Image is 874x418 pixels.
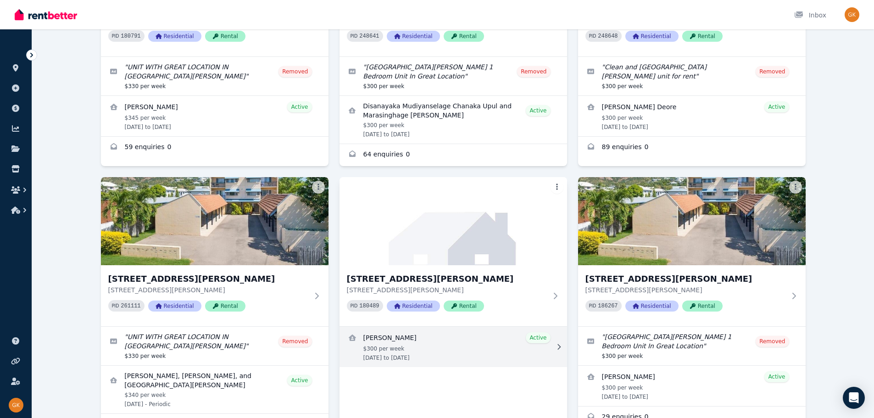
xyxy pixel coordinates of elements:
[682,301,723,312] span: Rental
[551,181,563,194] button: More options
[387,301,440,312] span: Residential
[101,57,328,95] a: Edit listing: UNIT WITH GREAT LOCATION IN NORTH WARD
[843,387,865,409] div: Open Intercom Messenger
[340,144,567,166] a: Enquiries for 3/140 Eyre Street, North Ward
[312,181,325,194] button: More options
[148,31,201,42] span: Residential
[578,57,806,95] a: Edit listing: Clean and Tidy North Ward unit for rent
[578,96,806,136] a: View details for Pranali Deore
[121,303,140,309] code: 261111
[205,31,245,42] span: Rental
[444,31,484,42] span: Rental
[148,301,201,312] span: Residential
[101,96,328,136] a: View details for Annabel Leech
[589,33,596,39] small: PID
[101,177,328,326] a: 5/140 Eyre Street, North Ward[STREET_ADDRESS][PERSON_NAME][STREET_ADDRESS][PERSON_NAME]PID 261111...
[682,31,723,42] span: Rental
[351,33,358,39] small: PID
[112,303,119,308] small: PID
[101,137,328,159] a: Enquiries for 2/140 Eyre St, North Ward
[585,273,785,285] h3: [STREET_ADDRESS][PERSON_NAME]
[112,33,119,39] small: PID
[340,57,567,95] a: Edit listing: North Ward 1 Bedroom Unit In Great Location
[387,31,440,42] span: Residential
[340,177,567,265] img: 6/140 Eyre St, North Ward
[598,303,618,309] code: 186267
[789,181,802,194] button: More options
[625,301,679,312] span: Residential
[205,301,245,312] span: Rental
[359,33,379,39] code: 248641
[9,398,23,412] img: Glenn Kenneally
[101,177,328,265] img: 5/140 Eyre Street, North Ward
[340,177,567,326] a: 6/140 Eyre St, North Ward[STREET_ADDRESS][PERSON_NAME][STREET_ADDRESS][PERSON_NAME]PID 180489Resi...
[585,285,785,295] p: [STREET_ADDRESS][PERSON_NAME]
[845,7,859,22] img: Glenn Kenneally
[15,8,77,22] img: RentBetter
[340,96,567,144] a: View details for Disanayaka Mudiyanselage Chanaka Upul and Marasinghage Nilakshi Niroopika
[108,273,308,285] h3: [STREET_ADDRESS][PERSON_NAME]
[578,366,806,406] a: View details for Heath Gilbert
[340,327,567,367] a: View details for Jonathan Brookes
[359,303,379,309] code: 180489
[578,177,806,326] a: 7/140 Eyre Street, North Ward[STREET_ADDRESS][PERSON_NAME][STREET_ADDRESS][PERSON_NAME]PID 186267...
[444,301,484,312] span: Rental
[578,177,806,265] img: 7/140 Eyre Street, North Ward
[108,285,308,295] p: [STREET_ADDRESS][PERSON_NAME]
[121,33,140,39] code: 180791
[598,33,618,39] code: 248648
[101,366,328,413] a: View details for Kalyan Karki, Ishwari khadka karki, and Pristina Karki
[347,273,547,285] h3: [STREET_ADDRESS][PERSON_NAME]
[794,11,826,20] div: Inbox
[578,327,806,365] a: Edit listing: North Ward 1 Bedroom Unit In Great Location
[347,285,547,295] p: [STREET_ADDRESS][PERSON_NAME]
[589,303,596,308] small: PID
[101,327,328,365] a: Edit listing: UNIT WITH GREAT LOCATION IN NORTH WARD
[351,303,358,308] small: PID
[625,31,679,42] span: Residential
[578,137,806,159] a: Enquiries for 4/140 Eyre Street, North Ward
